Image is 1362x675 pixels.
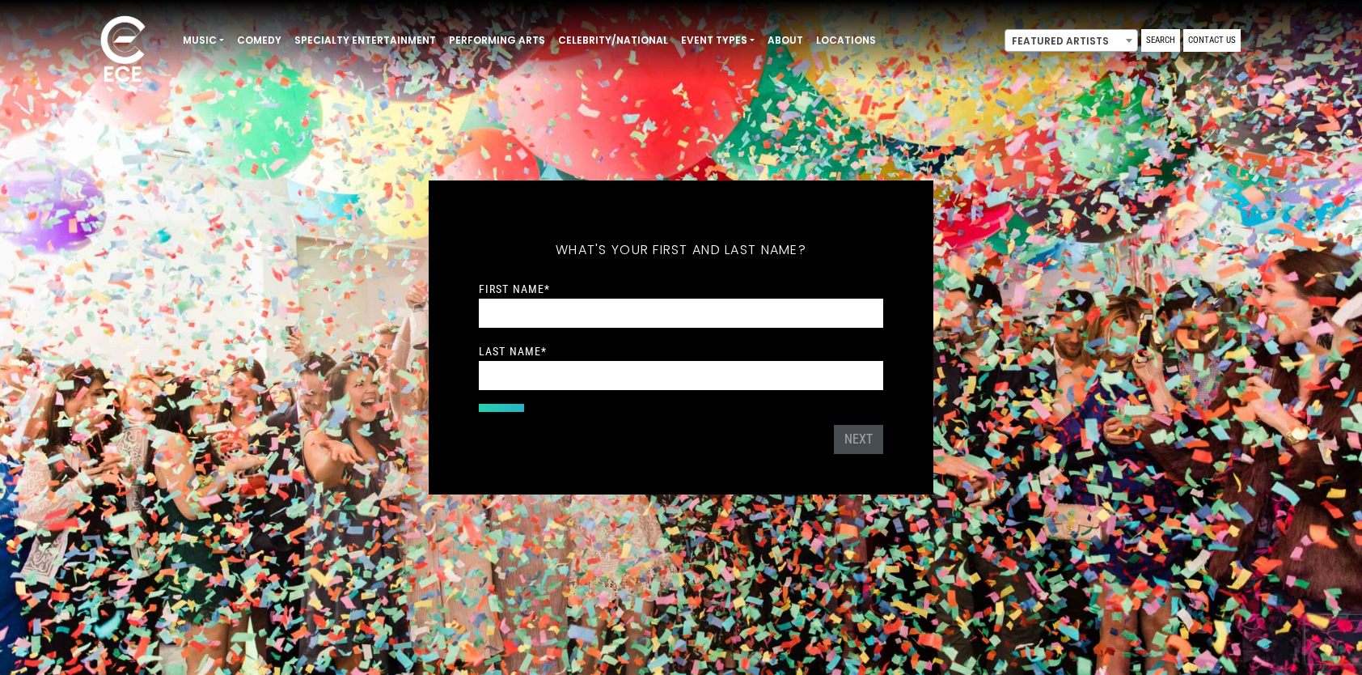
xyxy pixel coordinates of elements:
[810,27,882,54] a: Locations
[479,282,550,296] label: First Name
[442,27,552,54] a: Performing Arts
[231,27,288,54] a: Comedy
[1183,29,1241,52] a: Contact Us
[1005,30,1137,53] span: Featured Artists
[479,221,883,279] h5: What's your first and last name?
[552,27,675,54] a: Celebrity/National
[176,27,231,54] a: Music
[82,11,163,90] img: ece_new_logo_whitev2-1.png
[1005,29,1138,52] span: Featured Artists
[479,344,547,359] label: Last Name
[761,27,810,54] a: About
[1141,29,1180,52] a: Search
[288,27,442,54] a: Specialty Entertainment
[675,27,761,54] a: Event Types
